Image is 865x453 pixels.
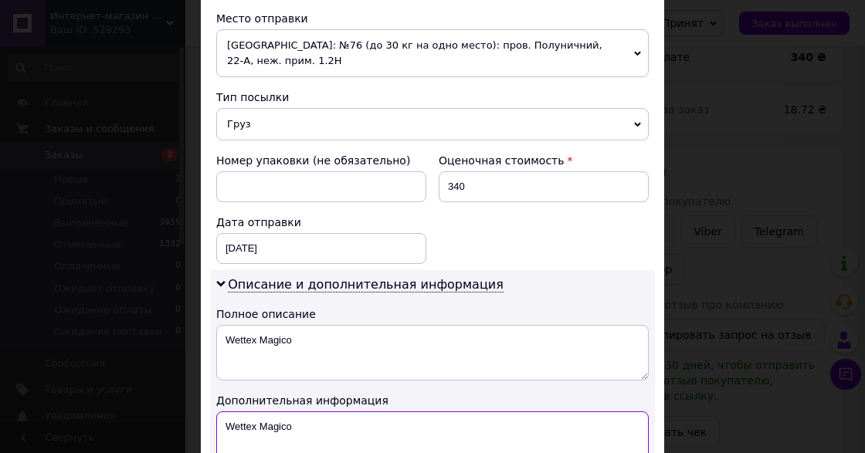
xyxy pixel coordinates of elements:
[439,153,649,168] div: Оценочная стоимость
[216,29,649,77] span: [GEOGRAPHIC_DATA]: №76 (до 30 кг на одно место): пров. Полуничний, 22-А, неж. прим. 1.2Н
[216,91,289,103] span: Тип посылки
[228,277,504,292] span: Описание и дополнительная информация
[216,12,308,25] span: Место отправки
[216,108,649,140] span: Груз
[216,325,649,380] textarea: Wettex Magico
[216,215,426,230] div: Дата отправки
[216,153,426,168] div: Номер упаковки (не обязательно)
[216,393,649,408] div: Дополнительная информация
[216,306,649,322] div: Полное описание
